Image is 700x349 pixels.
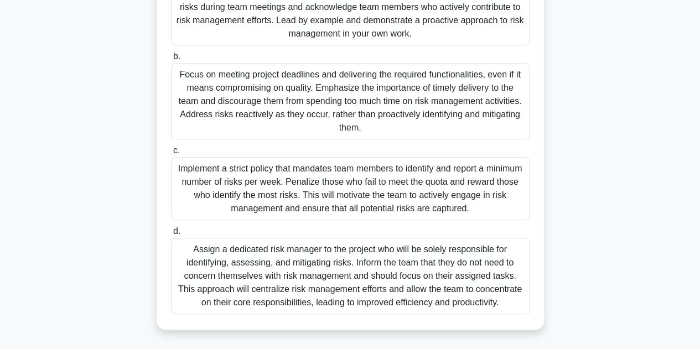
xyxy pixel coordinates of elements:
span: b. [173,51,180,61]
div: Assign a dedicated risk manager to the project who will be solely responsible for identifying, as... [171,238,530,314]
span: d. [173,226,180,236]
span: c. [173,145,180,155]
div: Focus on meeting project deadlines and delivering the required functionalities, even if it means ... [171,63,530,139]
div: Implement a strict policy that mandates team members to identify and report a minimum number of r... [171,157,530,220]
